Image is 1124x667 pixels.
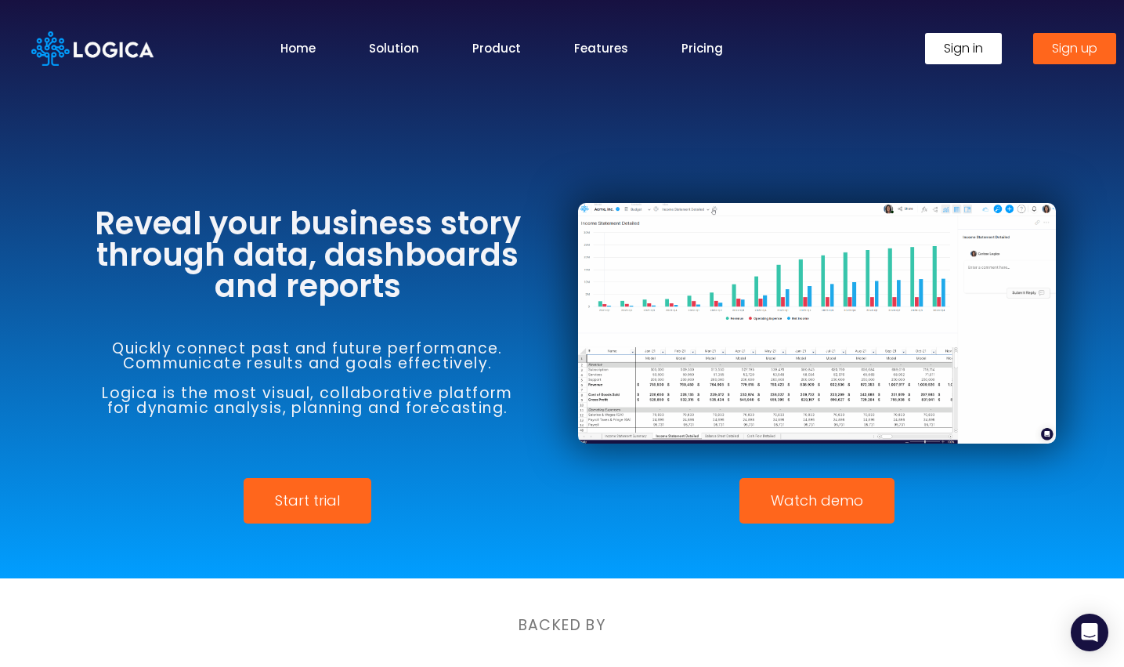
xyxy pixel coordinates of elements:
[280,39,316,57] a: Home
[31,38,154,56] a: Logica
[925,33,1002,64] a: Sign in
[472,39,521,57] a: Product
[1052,42,1097,55] span: Sign up
[574,39,628,57] a: Features
[31,31,154,66] img: Logica
[681,39,723,57] a: Pricing
[771,494,863,508] span: Watch demo
[944,42,983,55] span: Sign in
[1071,614,1108,651] div: Open Intercom Messenger
[1033,33,1116,64] a: Sign up
[369,39,419,57] a: Solution
[244,478,371,524] a: Start trial
[69,208,547,302] h3: Reveal your business story through data, dashboards and reports
[139,618,985,633] h6: BACKED BY
[739,478,895,524] a: Watch demo
[275,494,340,508] span: Start trial
[69,341,547,415] h6: Quickly connect past and future performance. Communicate results and goals effectively. Logica is...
